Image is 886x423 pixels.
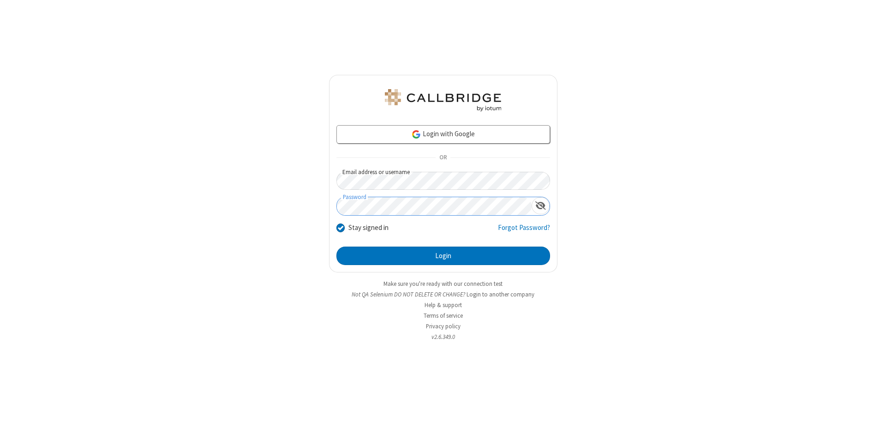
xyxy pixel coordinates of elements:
img: google-icon.png [411,129,421,139]
a: Make sure you're ready with our connection test [383,280,503,288]
button: Login [336,247,550,265]
a: Privacy policy [426,322,461,330]
a: Login with Google [336,125,550,144]
input: Email address or username [336,172,550,190]
a: Help & support [425,301,462,309]
li: v2.6.349.0 [329,332,557,341]
a: Terms of service [424,312,463,320]
img: QA Selenium DO NOT DELETE OR CHANGE [383,89,503,111]
a: Forgot Password? [498,223,550,240]
button: Login to another company [467,290,534,299]
span: OR [436,151,450,164]
div: Show password [532,197,550,214]
label: Stay signed in [348,223,389,233]
input: Password [337,197,532,215]
li: Not QA Selenium DO NOT DELETE OR CHANGE? [329,290,557,299]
